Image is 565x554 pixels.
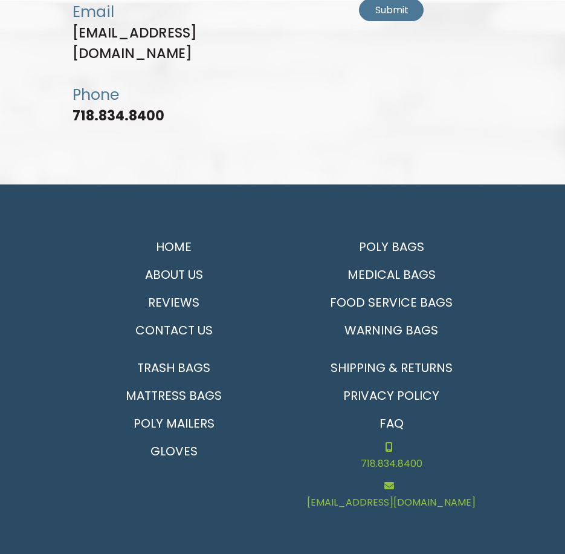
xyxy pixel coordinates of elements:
[290,316,493,344] a: Warning Bags
[290,288,493,316] a: Food Service Bags
[73,437,276,465] a: Gloves
[73,233,276,261] a: Home
[73,261,276,288] a: About Us
[290,476,493,515] a: [EMAIL_ADDRESS][DOMAIN_NAME]
[73,106,164,125] a: 718.834.8400
[73,23,197,63] a: [EMAIL_ADDRESS][DOMAIN_NAME]
[73,1,276,24] p: Email
[290,354,493,382] a: Shipping & Returns
[73,83,276,106] p: Phone
[73,382,276,409] a: Mattress Bags
[73,409,276,437] a: Poly Mailers
[290,233,493,261] a: Poly Bags
[290,437,493,476] a: 718.834.8400
[73,288,276,316] a: Reviews
[73,316,276,344] a: Contact Us
[290,382,493,409] a: Privacy Policy
[73,354,276,382] a: Trash Bags
[290,261,493,288] a: Medical Bags
[290,409,493,437] a: FAQ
